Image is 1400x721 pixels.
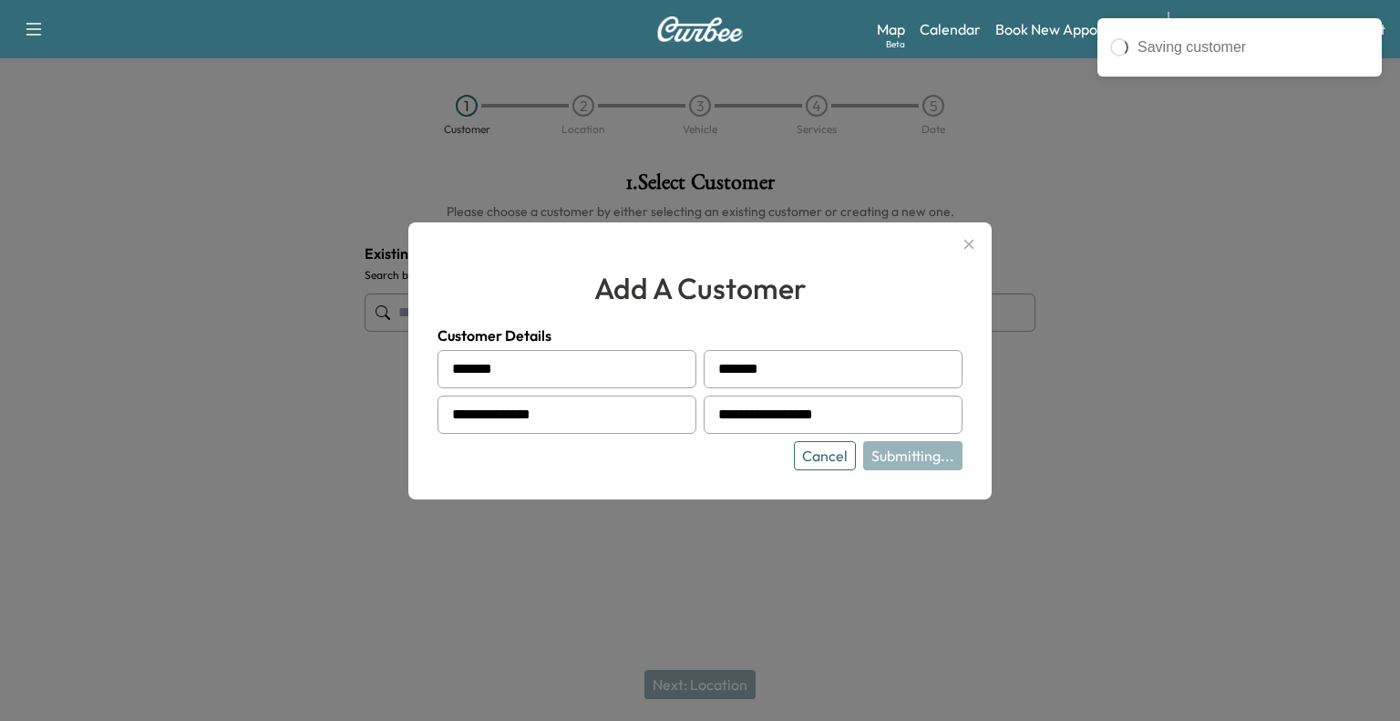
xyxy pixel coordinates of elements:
[1137,36,1369,58] div: Saving customer
[920,18,981,40] a: Calendar
[437,324,962,346] h4: Customer Details
[794,441,856,470] button: Cancel
[886,37,905,51] div: Beta
[656,16,744,42] img: Curbee Logo
[437,266,962,310] h2: add a customer
[995,18,1149,40] a: Book New Appointment
[877,18,905,40] a: MapBeta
